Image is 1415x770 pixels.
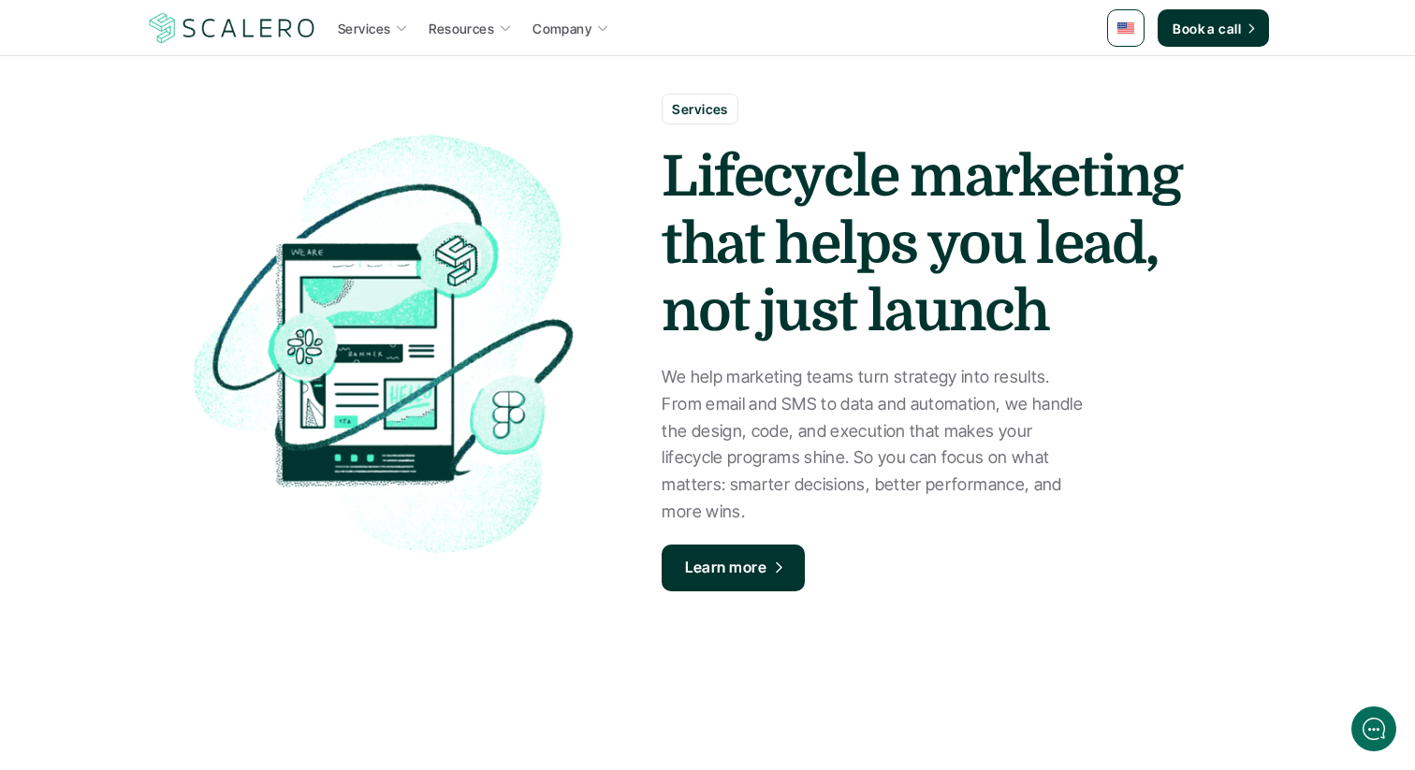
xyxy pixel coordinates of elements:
strong: Lifecycle marketing that helps you lead, not just launch [662,145,1193,343]
a: Learn more [662,545,805,591]
span: We run on Gist [156,649,237,661]
img: Lifecycle marketing illustration [155,118,596,567]
h2: Let us know if we can help with lifecycle marketing. [28,124,346,214]
a: Book a call [1158,9,1269,47]
p: Services [672,99,727,119]
a: Scalero company logo [146,11,318,45]
h1: Hi! Welcome to [GEOGRAPHIC_DATA]. [28,91,346,121]
iframe: gist-messenger-bubble-iframe [1351,706,1396,751]
p: Book a call [1173,19,1241,38]
button: New conversation [29,248,345,285]
img: Scalero company logo [146,10,318,46]
p: Services [338,19,390,38]
p: Learn more [685,556,766,580]
p: We help marketing teams turn strategy into results. From email and SMS to data and automation, we... [662,364,1083,526]
p: Company [532,19,591,38]
span: New conversation [121,259,225,274]
p: Resources [429,19,494,38]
